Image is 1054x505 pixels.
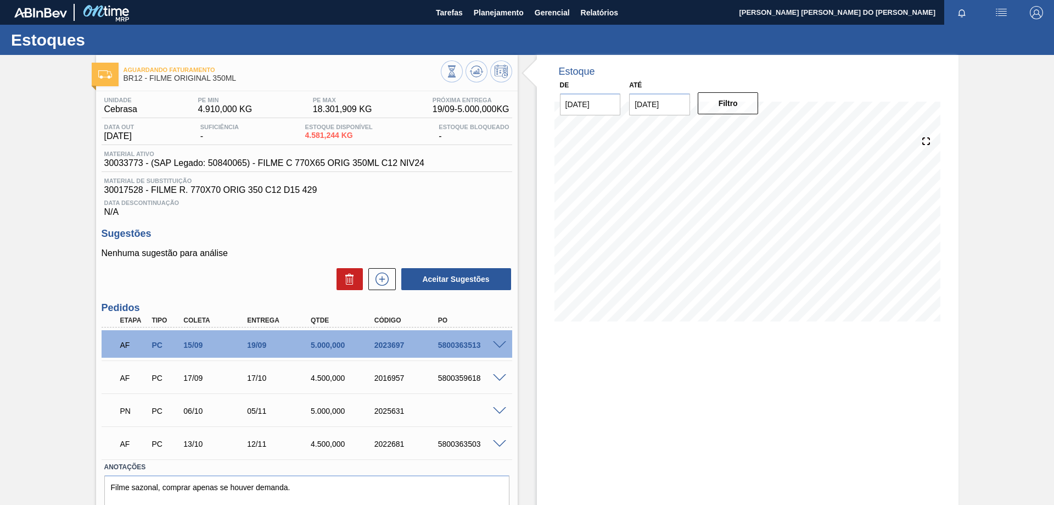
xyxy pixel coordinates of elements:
[305,124,373,130] span: Estoque Disponível
[14,8,67,18] img: TNhmsLtSVTkK8tSr43FrP2fwEKptu5GPRR3wAAAABJRU5ErkJggg==
[995,6,1008,19] img: userActions
[436,124,512,141] div: -
[490,60,512,82] button: Programar Estoque
[120,440,148,448] p: AF
[372,341,443,349] div: 2023697
[331,268,363,290] div: Excluir Sugestões
[104,177,509,184] span: Material de Substituição
[149,317,182,324] div: Tipo
[104,97,137,103] span: Unidade
[401,268,511,290] button: Aceitar Sugestões
[104,199,509,206] span: Data Descontinuação
[629,93,690,115] input: dd/mm/yyyy
[244,374,316,382] div: 17/10/2025
[181,374,252,382] div: 17/09/2025
[102,302,512,314] h3: Pedidos
[104,151,424,157] span: Material ativo
[308,374,379,382] div: 4.500,000
[120,374,148,382] p: AF
[435,341,507,349] div: 5800363513
[98,70,112,79] img: Ícone
[244,407,316,415] div: 05/11/2025
[474,6,524,19] span: Planejamento
[313,97,372,103] span: PE MAX
[117,399,150,423] div: Pedido em Negociação
[117,333,150,357] div: Aguardando Faturamento
[305,131,373,140] span: 4.581,244 KG
[435,317,507,324] div: PO
[11,34,206,46] h1: Estoques
[435,374,507,382] div: 5800359618
[104,131,134,141] span: [DATE]
[433,97,509,103] span: Próxima Entrega
[439,124,509,130] span: Estoque Bloqueado
[308,341,379,349] div: 5.000,000
[372,317,443,324] div: Código
[198,97,252,103] span: PE MIN
[313,104,372,114] span: 18.301,909 KG
[200,124,239,130] span: Suficiência
[124,74,441,82] span: BR12 - FILME ORIGINAL 350ML
[308,440,379,448] div: 4.500,000
[104,104,137,114] span: Cebrasa
[560,93,621,115] input: dd/mm/yyyy
[372,407,443,415] div: 2025631
[308,317,379,324] div: Qtde
[120,341,148,349] p: AF
[117,366,150,390] div: Aguardando Faturamento
[1030,6,1043,19] img: Logout
[102,195,512,217] div: N/A
[433,104,509,114] span: 19/09 - 5.000,000 KG
[244,317,316,324] div: Entrega
[149,341,182,349] div: Pedido de Compra
[149,407,182,415] div: Pedido de Compra
[629,81,642,89] label: Até
[181,440,252,448] div: 13/10/2025
[441,60,463,82] button: Visão Geral dos Estoques
[396,267,512,291] div: Aceitar Sugestões
[436,6,463,19] span: Tarefas
[181,407,252,415] div: 06/10/2025
[120,407,148,415] p: PN
[466,60,487,82] button: Atualizar Gráfico
[181,341,252,349] div: 15/09/2025
[104,158,424,168] span: 30033773 - (SAP Legado: 50840065) - FILME C 770X65 ORIG 350ML C12 NIV24
[104,124,134,130] span: Data out
[372,440,443,448] div: 2022681
[104,459,509,475] label: Anotações
[363,268,396,290] div: Nova sugestão
[944,5,979,20] button: Notificações
[308,407,379,415] div: 5.000,000
[244,440,316,448] div: 12/11/2025
[198,104,252,114] span: 4.910,000 KG
[560,81,569,89] label: De
[181,317,252,324] div: Coleta
[244,341,316,349] div: 19/09/2025
[581,6,618,19] span: Relatórios
[117,317,150,324] div: Etapa
[198,124,242,141] div: -
[117,432,150,456] div: Aguardando Faturamento
[149,374,182,382] div: Pedido de Compra
[124,66,441,73] span: Aguardando Faturamento
[559,66,595,77] div: Estoque
[104,185,509,195] span: 30017528 - FILME R. 770X70 ORIG 350 C12 D15 429
[435,440,507,448] div: 5800363503
[372,374,443,382] div: 2016957
[149,440,182,448] div: Pedido de Compra
[102,248,512,258] p: Nenhuma sugestão para análise
[535,6,570,19] span: Gerencial
[102,228,512,240] h3: Sugestões
[698,92,759,114] button: Filtro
